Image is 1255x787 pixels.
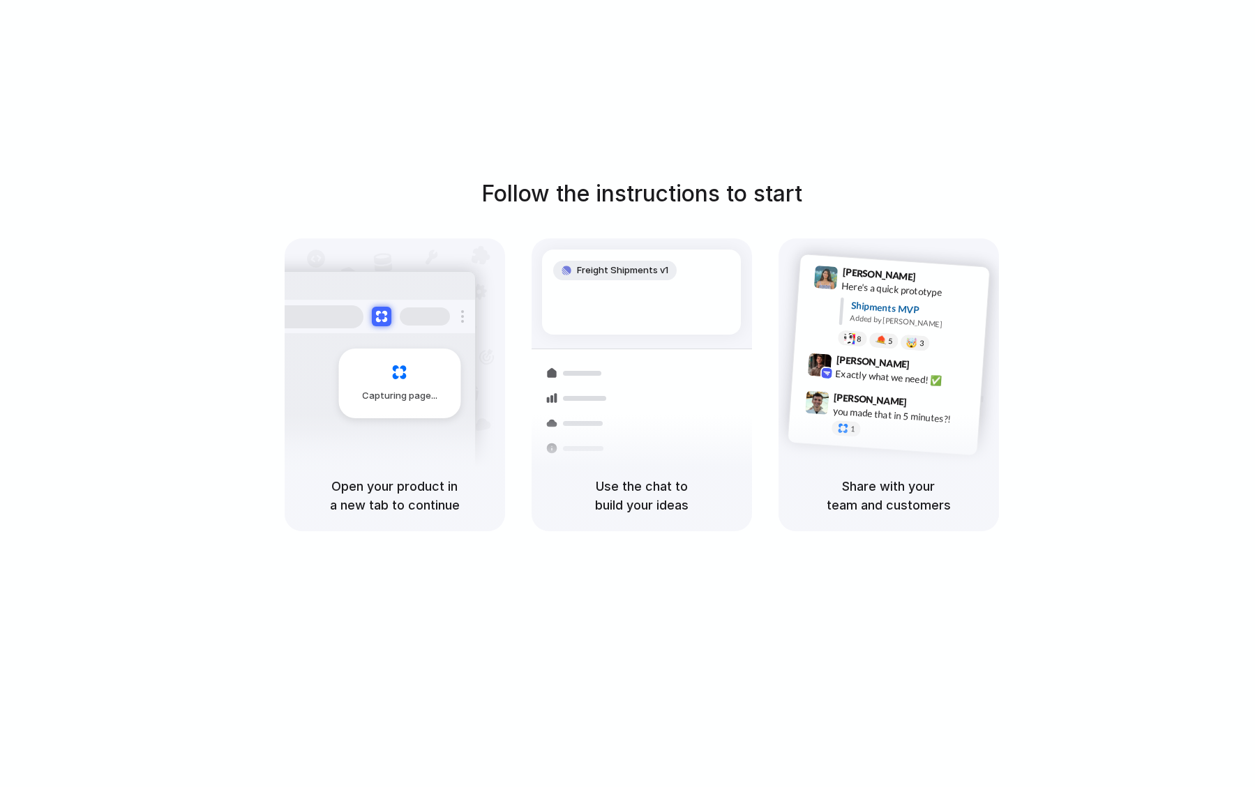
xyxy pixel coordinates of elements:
[835,366,975,390] div: Exactly what we need! ✅
[836,352,910,372] span: [PERSON_NAME]
[841,279,980,303] div: Here's a quick prototype
[913,358,942,375] span: 9:42 AM
[919,339,924,347] span: 3
[850,298,979,321] div: Shipments MVP
[919,271,948,288] span: 9:41 AM
[548,477,735,514] h5: Use the chat to build your ideas
[887,337,892,345] span: 5
[856,335,861,343] span: 8
[795,477,982,514] h5: Share with your team and customers
[832,404,972,427] div: you made that in 5 minutes?!
[850,425,855,433] span: 1
[481,177,802,211] h1: Follow the instructions to start
[577,263,668,277] span: Freight Shipments v1
[905,337,917,348] div: 🤯
[301,477,488,514] h5: Open your product in a new tab to continue
[833,390,907,410] span: [PERSON_NAME]
[842,264,916,284] span: [PERSON_NAME]
[362,389,439,403] span: Capturing page
[850,312,978,333] div: Added by [PERSON_NAME]
[911,396,940,413] span: 9:47 AM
